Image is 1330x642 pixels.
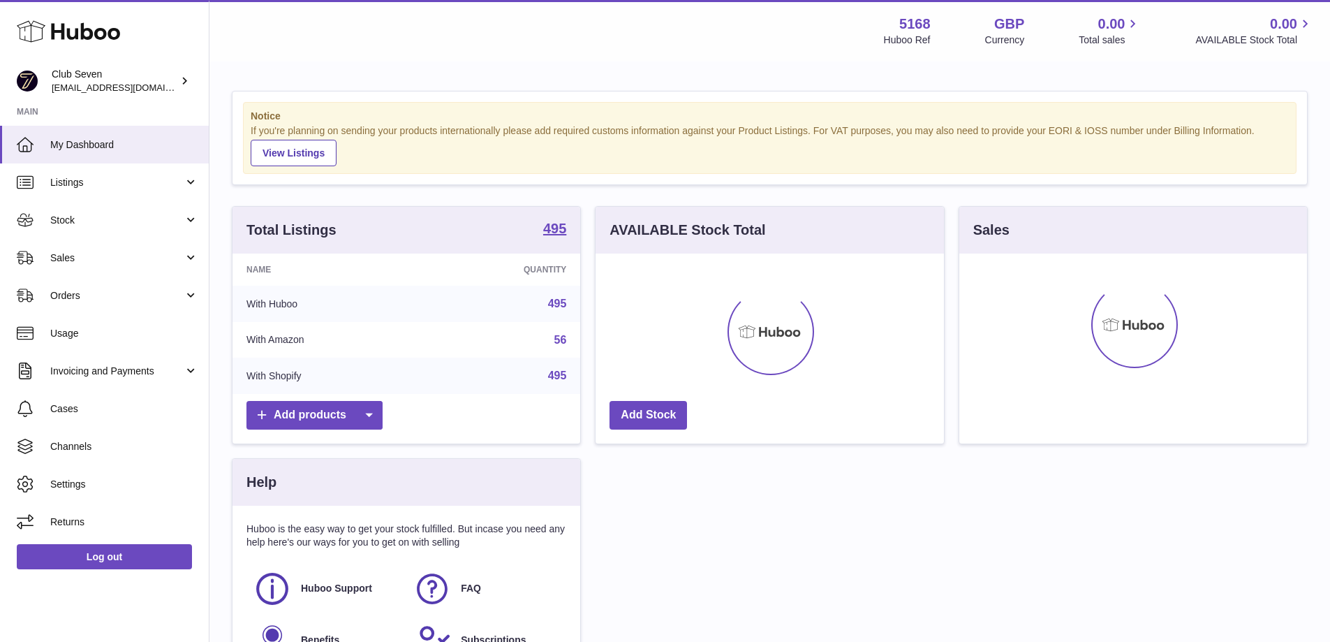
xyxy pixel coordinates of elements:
span: AVAILABLE Stock Total [1195,34,1313,47]
span: Total sales [1079,34,1141,47]
div: Currency [985,34,1025,47]
a: Add products [246,401,383,430]
span: 0.00 [1270,15,1297,34]
span: 0.00 [1098,15,1125,34]
td: With Amazon [232,322,423,358]
strong: GBP [994,15,1024,34]
p: Huboo is the easy way to get your stock fulfilled. But incase you need any help here's our ways f... [246,523,566,549]
span: [EMAIL_ADDRESS][DOMAIN_NAME] [52,82,205,93]
div: If you're planning on sending your products internationally please add required customs informati... [251,124,1289,166]
h3: Sales [973,221,1010,240]
h3: Help [246,473,276,492]
span: Listings [50,176,184,189]
a: 0.00 AVAILABLE Stock Total [1195,15,1313,47]
a: View Listings [251,140,337,166]
h3: AVAILABLE Stock Total [609,221,765,240]
span: Huboo Support [301,582,372,595]
strong: Notice [251,110,1289,123]
span: Invoicing and Payments [50,365,184,378]
strong: 5168 [899,15,931,34]
span: Stock [50,214,184,227]
a: 0.00 Total sales [1079,15,1141,47]
a: Log out [17,544,192,569]
div: Huboo Ref [884,34,931,47]
a: 495 [548,370,567,381]
img: info@wearclubseven.com [17,71,38,92]
span: FAQ [461,582,481,595]
a: 495 [548,298,567,309]
a: FAQ [413,570,559,608]
span: Cases [50,402,198,416]
a: 56 [554,334,567,346]
span: Sales [50,251,184,265]
strong: 495 [543,221,566,235]
th: Name [232,254,423,286]
span: Channels [50,440,198,453]
h3: Total Listings [246,221,337,240]
a: 495 [543,221,566,238]
a: Add Stock [609,401,687,430]
span: Orders [50,289,184,302]
a: Huboo Support [253,570,399,608]
th: Quantity [423,254,581,286]
td: With Huboo [232,286,423,322]
div: Club Seven [52,68,177,94]
span: Usage [50,327,198,340]
span: Returns [50,516,198,529]
td: With Shopify [232,358,423,394]
span: My Dashboard [50,138,198,152]
span: Settings [50,478,198,491]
